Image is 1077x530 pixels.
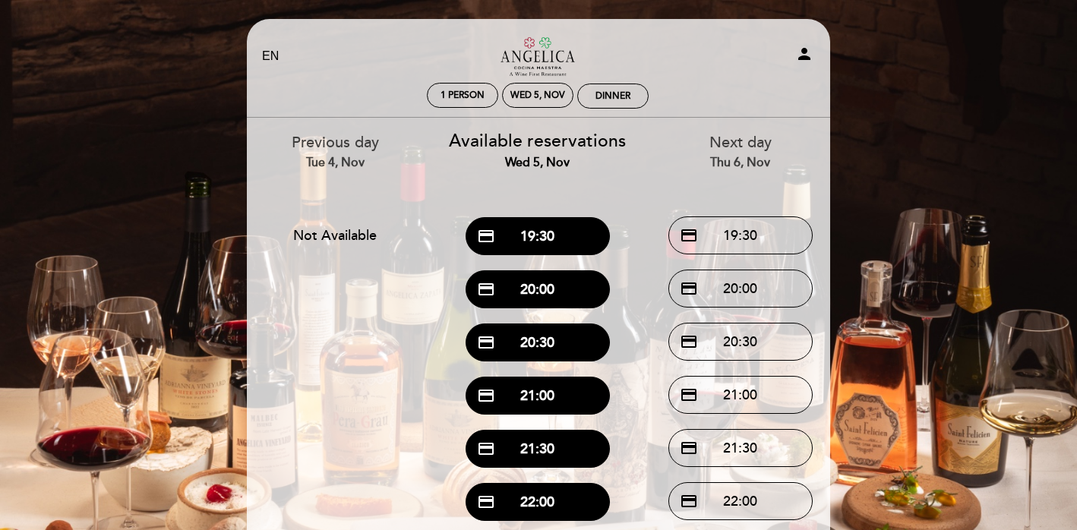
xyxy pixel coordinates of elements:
span: credit_card [680,386,698,404]
button: credit_card 22:00 [466,483,610,521]
button: credit_card 21:30 [466,430,610,468]
button: credit_card 20:00 [466,270,610,308]
div: Next day [650,132,830,171]
i: person [795,45,813,63]
div: Tue 4, Nov [245,154,425,172]
span: 1 person [441,90,485,101]
button: credit_card 22:00 [668,482,813,520]
button: credit_card 19:30 [466,217,610,255]
span: credit_card [477,386,495,405]
button: Not Available [263,216,407,254]
div: Dinner [595,90,630,102]
button: credit_card 20:30 [466,323,610,361]
a: Restaurante [PERSON_NAME] Maestra [443,36,633,77]
span: credit_card [477,333,495,352]
button: credit_card 20:00 [668,270,813,308]
span: credit_card [477,440,495,458]
button: credit_card 21:00 [668,376,813,414]
span: credit_card [680,279,698,298]
button: credit_card 21:00 [466,377,610,415]
span: credit_card [477,280,495,298]
div: Previous day [245,132,425,171]
div: Available reservations [448,129,628,172]
button: person [795,45,813,68]
div: Wed 5, Nov [448,154,628,172]
span: credit_card [680,492,698,510]
button: credit_card 19:30 [668,216,813,254]
button: credit_card 20:30 [668,323,813,361]
span: credit_card [680,226,698,244]
span: credit_card [477,493,495,511]
button: credit_card 21:30 [668,429,813,467]
div: Thu 6, Nov [650,154,830,172]
span: credit_card [477,227,495,245]
span: credit_card [680,333,698,351]
div: Wed 5, Nov [510,90,565,101]
span: credit_card [680,439,698,457]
